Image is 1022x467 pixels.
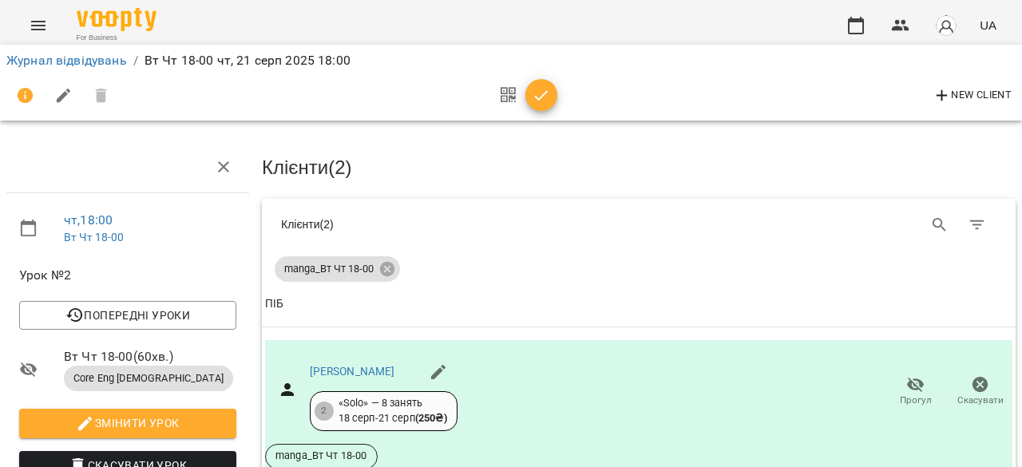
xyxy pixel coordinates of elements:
a: Журнал відвідувань [6,53,127,68]
span: manga_Вт Чт 18-00 [266,449,377,463]
button: Прогул [883,370,948,414]
h3: Клієнти ( 2 ) [262,157,1016,178]
button: UA [973,10,1003,40]
span: Вт Чт 18-00 ( 60 хв. ) [64,347,236,366]
div: ПІБ [265,295,283,314]
nav: breadcrumb [6,51,1016,70]
span: Змінити урок [32,414,224,433]
img: Voopty Logo [77,8,156,31]
div: Sort [265,295,283,314]
a: [PERSON_NAME] [310,365,395,378]
span: Попередні уроки [32,306,224,325]
button: Фільтр [958,206,996,244]
span: For Business [77,33,156,43]
span: manga_Вт Чт 18-00 [275,262,383,276]
span: Скасувати [957,394,1004,407]
button: Змінити урок [19,409,236,437]
span: Прогул [900,394,932,407]
button: Скасувати [948,370,1012,414]
div: 2 [315,402,334,421]
a: Вт Чт 18-00 [64,231,125,243]
button: Попередні уроки [19,301,236,330]
div: manga_Вт Чт 18-00 [275,256,400,282]
span: Core Eng [DEMOGRAPHIC_DATA] [64,371,233,386]
span: UA [980,17,996,34]
b: ( 250 ₴ ) [415,412,447,424]
li: / [133,51,138,70]
div: «Solo» — 8 занять 18 серп - 21 серп [339,396,447,425]
button: Menu [19,6,57,45]
span: New Client [933,86,1012,105]
div: Клієнти ( 2 ) [281,216,627,232]
img: avatar_s.png [935,14,957,37]
a: чт , 18:00 [64,212,113,228]
span: Урок №2 [19,266,236,285]
p: Вт Чт 18-00 чт, 21 серп 2025 18:00 [145,51,351,70]
button: Search [921,206,959,244]
div: Table Toolbar [262,199,1016,250]
span: ПІБ [265,295,1012,314]
button: New Client [929,83,1016,109]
